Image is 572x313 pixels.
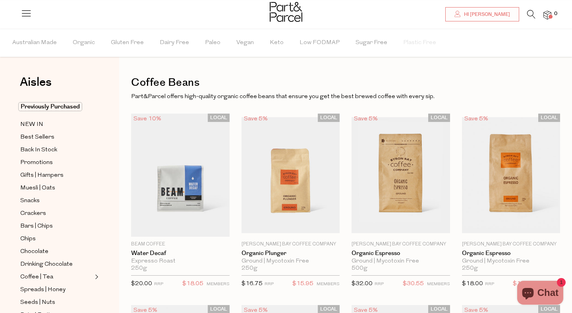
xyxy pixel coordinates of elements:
[20,259,93,269] a: Drinking Chocolate
[242,241,340,248] p: [PERSON_NAME] Bay Coffee Company
[20,73,52,91] span: Aisles
[20,170,93,180] a: Gifts | Hampers
[242,281,263,287] span: $16.75
[20,120,43,129] span: NEW IN
[20,260,73,269] span: Drinking Chocolate
[131,73,560,92] h1: Coffee Beans
[356,29,387,57] span: Sugar Free
[543,11,551,19] a: 0
[131,114,230,236] img: Water Decaf
[20,158,93,168] a: Promotions
[20,272,93,282] a: Coffee | Tea
[403,29,436,57] span: Plastic Free
[242,114,270,124] div: Save 5%
[462,265,478,272] span: 250g
[20,209,46,218] span: Crackers
[242,265,257,272] span: 250g
[20,247,48,257] span: Chocolate
[270,2,302,22] img: Part&Parcel
[352,241,450,248] p: [PERSON_NAME] Bay Coffee Company
[20,222,53,231] span: Bars | Chips
[20,209,93,218] a: Crackers
[242,250,340,257] a: Organic Plunger
[462,281,483,287] span: $18.00
[20,196,40,206] span: Snacks
[462,258,560,265] div: Ground | Mycotoxin Free
[462,241,560,248] p: [PERSON_NAME] Bay Coffee Company
[20,298,55,307] span: Seeds | Nuts
[485,282,494,286] small: RRP
[20,196,93,206] a: Snacks
[20,272,53,282] span: Coffee | Tea
[20,234,93,244] a: Chips
[93,272,99,282] button: Expand/Collapse Coffee | Tea
[300,29,340,57] span: Low FODMAP
[352,281,373,287] span: $32.00
[20,102,93,112] a: Previously Purchased
[352,258,450,265] div: Ground | Mycotoxin Free
[513,279,534,289] span: $17.15
[20,171,64,180] span: Gifts | Hampers
[131,114,164,124] div: Save 10%
[207,282,230,286] small: MEMBERS
[428,114,450,122] span: LOCAL
[131,241,230,248] p: Beam Coffee
[403,279,424,289] span: $30.55
[552,10,559,17] span: 0
[20,120,93,129] a: NEW IN
[462,117,560,233] img: Organic Espresso
[427,282,450,286] small: MEMBERS
[538,114,560,122] span: LOCAL
[160,29,189,57] span: Dairy Free
[12,29,57,57] span: Australian Made
[236,29,254,57] span: Vegan
[292,279,313,289] span: $15.95
[20,133,54,142] span: Best Sellers
[73,29,95,57] span: Organic
[18,102,82,111] span: Previously Purchased
[242,117,340,233] img: Organic Plunger
[20,158,53,168] span: Promotions
[20,184,55,193] span: Muesli | Oats
[242,258,340,265] div: Ground | Mycotoxin Free
[182,279,203,289] span: $18.05
[131,265,147,272] span: 250g
[445,7,519,21] a: Hi [PERSON_NAME]
[154,282,163,286] small: RRP
[352,114,380,124] div: Save 5%
[131,258,230,265] div: Expresso Roast
[317,282,340,286] small: MEMBERS
[20,145,57,155] span: Back In Stock
[375,282,384,286] small: RRP
[111,29,144,57] span: Gluten Free
[20,145,93,155] a: Back In Stock
[270,29,284,57] span: Keto
[352,265,367,272] span: 500g
[515,281,566,307] inbox-online-store-chat: Shopify online store chat
[131,281,152,287] span: $20.00
[20,285,93,295] a: Spreads | Honey
[265,282,274,286] small: RRP
[20,221,93,231] a: Bars | Chips
[352,250,450,257] a: Organic Espresso
[20,76,52,96] a: Aisles
[318,114,340,122] span: LOCAL
[131,250,230,257] a: Water Decaf
[20,183,93,193] a: Muesli | Oats
[20,132,93,142] a: Best Sellers
[352,117,450,233] img: Organic Espresso
[20,234,36,244] span: Chips
[462,250,560,257] a: Organic Espresso
[208,114,230,122] span: LOCAL
[20,247,93,257] a: Chocolate
[131,92,560,102] p: Part&Parcel offers high-quality organic coffee beans that ensure you get the best brewed coffee w...
[462,11,510,18] span: Hi [PERSON_NAME]
[205,29,220,57] span: Paleo
[20,298,93,307] a: Seeds | Nuts
[462,114,491,124] div: Save 5%
[20,285,66,295] span: Spreads | Honey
